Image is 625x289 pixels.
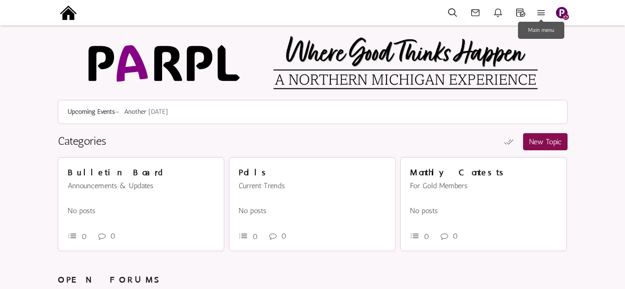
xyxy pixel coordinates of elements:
span: 0 [424,232,429,241]
a: New Topic [523,133,568,150]
span: [DATE] [148,108,168,116]
span: 0 [110,232,115,240]
a: Categories [58,134,106,148]
span: 0 [281,232,286,240]
a: Bulletin Board [68,168,163,178]
img: Slide1.png [556,7,568,18]
div: — [58,100,568,124]
a: Another [124,108,146,116]
span: New Topic [529,137,562,146]
a: Polls [239,168,270,178]
a: Monthly Contests [410,168,508,178]
span: 0 [453,232,458,240]
span: 0 [253,232,258,241]
span: 0 [82,232,87,241]
span: Upcoming Events [68,108,115,116]
img: output-onlinepngtools%20-%202025-09-15T191211.976.png [58,2,79,23]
